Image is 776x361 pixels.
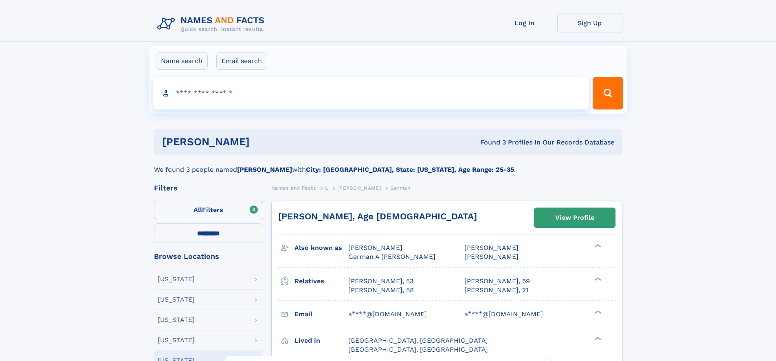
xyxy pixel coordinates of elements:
[158,337,195,343] div: [US_STATE]
[306,166,514,173] b: City: [GEOGRAPHIC_DATA], State: [US_STATE], Age Range: 25-35
[295,241,348,255] h3: Also known as
[348,346,488,353] span: [GEOGRAPHIC_DATA], [GEOGRAPHIC_DATA]
[237,166,292,173] b: [PERSON_NAME]
[154,155,622,175] div: We found 3 people named with .
[325,183,328,193] a: L
[492,13,557,33] a: Log In
[348,244,402,252] span: [PERSON_NAME]
[593,77,623,109] button: Search Button
[348,277,413,286] a: [PERSON_NAME], 53
[348,253,435,260] span: German A [PERSON_NAME]
[592,276,602,282] div: ❯
[464,286,528,295] a: [PERSON_NAME], 21
[154,201,263,220] label: Filters
[295,274,348,288] h3: Relatives
[464,277,530,286] a: [PERSON_NAME], 59
[295,307,348,321] h3: Email
[555,208,594,227] div: View Profile
[154,13,271,35] img: Logo Names and Facts
[193,206,202,214] span: All
[534,208,615,228] a: View Profile
[464,253,519,260] span: [PERSON_NAME]
[557,13,622,33] a: Sign Up
[592,309,602,315] div: ❯
[337,183,381,193] a: [PERSON_NAME]
[325,185,328,191] span: L
[154,184,263,192] div: Filters
[154,253,263,260] div: Browse Locations
[153,77,589,109] input: search input
[295,334,348,348] h3: Lived in
[365,138,614,147] div: Found 3 Profiles In Our Records Database
[271,183,316,193] a: Names and Facts
[216,53,267,70] label: Email search
[348,286,414,295] a: [PERSON_NAME], 58
[156,53,208,70] label: Name search
[158,276,195,282] div: [US_STATE]
[348,337,488,344] span: [GEOGRAPHIC_DATA], [GEOGRAPHIC_DATA]
[162,137,365,147] h1: [PERSON_NAME]
[390,185,411,191] span: German
[592,336,602,341] div: ❯
[592,243,602,249] div: ❯
[464,244,519,252] span: [PERSON_NAME]
[158,317,195,323] div: [US_STATE]
[158,296,195,303] div: [US_STATE]
[337,185,381,191] span: [PERSON_NAME]
[278,211,477,221] a: [PERSON_NAME], Age [DEMOGRAPHIC_DATA]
